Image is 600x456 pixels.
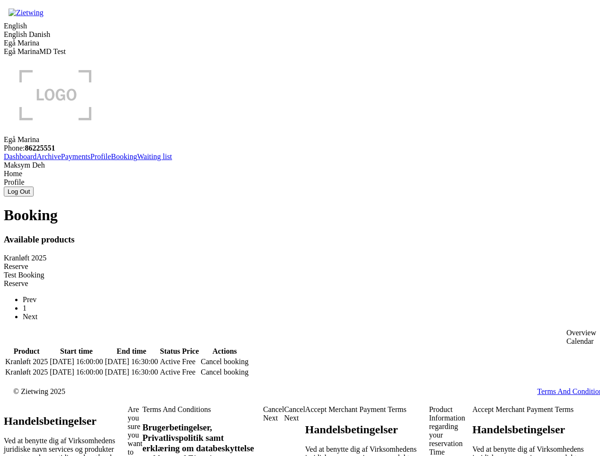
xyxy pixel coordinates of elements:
[159,347,181,356] th: Status
[263,405,284,414] div: Cancel
[23,313,37,321] a: Next
[5,347,48,356] th: Product
[4,271,596,279] div: Test Booking
[305,423,429,436] h2: Handelsbetingelser
[4,262,596,271] div: Reserve
[105,347,159,356] th: End time
[4,22,27,30] span: English
[4,30,27,38] a: English
[429,405,473,414] div: Product
[4,206,596,224] h1: Booking
[111,152,137,161] a: Booking
[105,368,158,376] span: [DATE] 16:30:00
[4,170,596,178] div: Home
[29,30,50,38] a: Danish
[4,152,36,161] a: Dashboard
[4,254,596,262] div: Kranløft 2025
[160,358,180,366] div: Active
[284,414,305,422] div: Next
[137,152,172,161] a: Waiting list
[4,135,596,144] div: Egå Marina
[566,337,596,346] div: Calendar
[4,47,39,55] a: Egå Marina
[4,234,596,245] h3: Available products
[263,414,284,422] div: Next
[182,347,200,356] th: Price
[23,295,36,304] a: Prev
[105,358,158,366] span: [DATE] 16:30:00
[4,415,128,428] h2: Handelsbetingelser
[4,178,596,187] div: Profile
[4,56,107,134] img: logo
[4,144,596,152] div: Phone:
[472,405,596,414] div: Accept Merchant Payment Terms
[50,358,103,366] span: [DATE] 16:00:00
[4,161,45,169] span: Maksym Deh
[4,39,39,47] span: Egå Marina
[429,414,473,448] div: Information regarding your reservation
[25,144,55,152] strong: 86225551
[5,368,48,376] span: Kranløft 2025
[4,187,34,197] button: Log Out
[50,368,103,376] span: [DATE] 16:00:00
[36,152,61,161] a: Archive
[182,368,195,376] span: Free
[160,368,180,376] div: Active
[4,279,596,288] div: Reserve
[5,358,48,366] span: Kranløft 2025
[201,358,248,366] div: Cancel booking
[305,405,429,414] div: Accept Merchant Payment Terms
[200,347,249,356] th: Actions
[4,4,48,22] img: Zietwing
[142,405,263,414] div: Terms And Conditions
[90,152,111,161] a: Profile
[182,358,195,366] span: Free
[472,423,596,436] h2: Handelsbetingelser
[566,329,596,337] div: Overview
[39,47,66,55] a: MD Test
[201,368,248,376] div: Cancel booking
[61,152,90,161] a: Payments
[49,347,103,356] th: Start time
[23,304,26,312] a: 1
[284,405,305,414] div: Cancel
